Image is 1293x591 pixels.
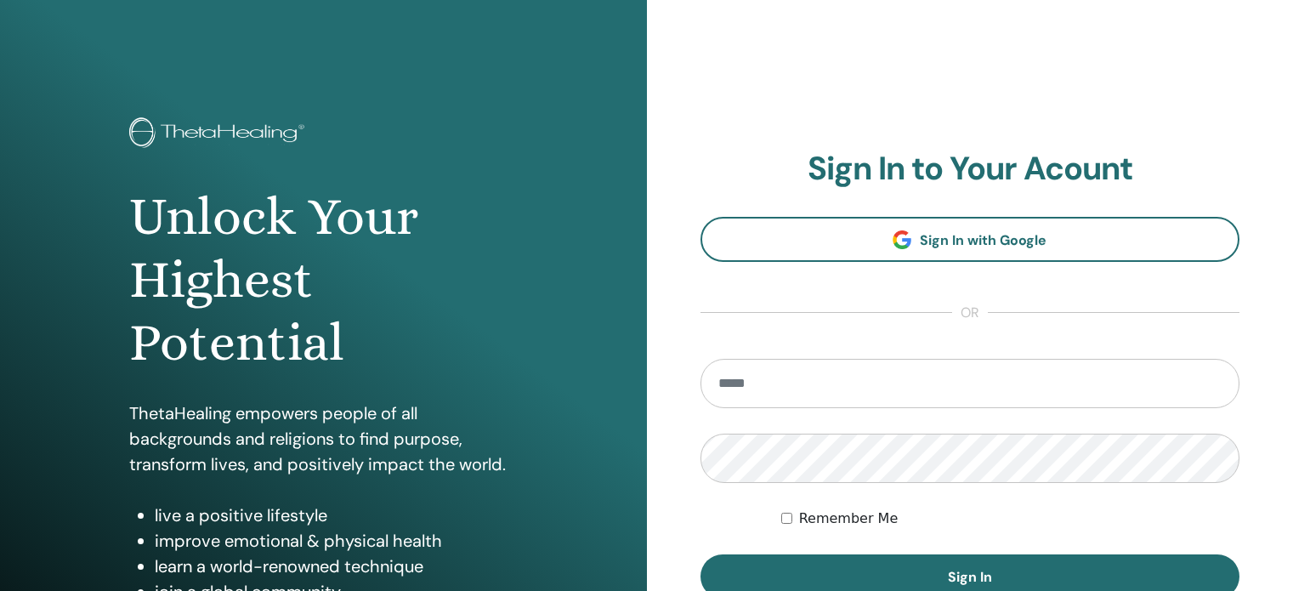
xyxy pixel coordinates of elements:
[948,568,992,586] span: Sign In
[920,231,1046,249] span: Sign In with Google
[155,528,518,554] li: improve emotional & physical health
[952,303,988,323] span: or
[700,150,1240,189] h2: Sign In to Your Acount
[155,503,518,528] li: live a positive lifestyle
[155,554,518,579] li: learn a world-renowned technique
[129,401,518,477] p: ThetaHealing empowers people of all backgrounds and religions to find purpose, transform lives, a...
[700,217,1240,262] a: Sign In with Google
[781,509,1239,529] div: Keep me authenticated indefinitely or until I manually logout
[799,509,899,529] label: Remember Me
[129,185,518,375] h1: Unlock Your Highest Potential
